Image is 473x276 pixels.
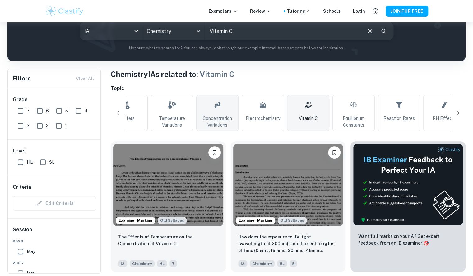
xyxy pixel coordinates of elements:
button: Please log in to bookmark exemplars [328,146,341,159]
span: 3 [27,122,30,129]
a: Examiner MarkingStarting from the May 2025 session, the Chemistry IA requirements have changed. I... [111,141,226,272]
button: Help and Feedback [370,6,381,16]
a: Tutoring [287,8,311,15]
span: Old Syllabus [158,217,187,224]
a: Examiner MarkingStarting from the May 2025 session, the Chemistry IA requirements have changed. I... [231,141,346,272]
span: 7 [169,260,177,267]
span: 5 [65,107,68,114]
span: 2026 [13,238,96,244]
span: Chemistry [250,260,275,267]
a: ThumbnailWant full marks on yourIA? Get expert feedback from an IB examiner! [350,141,466,272]
p: Want full marks on your IA ? Get expert feedback from an IB examiner! [358,233,458,247]
h6: Level [13,147,96,155]
button: Please log in to bookmark exemplars [208,146,221,159]
span: IA [118,260,127,267]
span: Buffers [118,115,135,122]
h6: Criteria [13,183,31,191]
h1: Chemistry IAs related to: [111,69,466,80]
span: May [27,248,35,255]
span: SL [49,159,54,165]
span: 7 [27,107,30,114]
h6: Topic [111,85,466,92]
div: Starting from the May 2025 session, the Chemistry IA requirements have changed. It's OK to refer ... [158,217,187,224]
p: Review [250,8,271,15]
div: Starting from the May 2025 session, the Chemistry IA requirements have changed. It's OK to refer ... [278,217,307,224]
span: 🎯 [423,241,429,246]
span: Old Syllabus [278,217,307,224]
img: Thumbnail [353,144,463,225]
img: Chemistry IA example thumbnail: The Effects of Temperature on the Concen [113,144,223,226]
p: Exemplars [209,8,238,15]
span: 6 [46,107,49,114]
span: Equilibrium Constants [335,115,372,129]
button: Open [194,27,203,35]
span: 1 [65,122,67,129]
span: HL [157,260,167,267]
div: IA [80,22,142,40]
a: Login [353,8,365,15]
span: 2 [46,122,49,129]
h6: Session [13,226,96,238]
span: Examiner Marking [236,218,275,223]
p: Not sure what to search for? You can always look through our example Internal Assessments below f... [12,45,461,51]
span: pH Effects [433,115,456,122]
span: Reaction Rates [383,115,415,122]
span: Vitamin C [299,115,318,122]
input: E.g. enthalpy of combustion, Winkler method, phosphate and temperature... [205,22,361,40]
img: Clastify logo [45,5,85,17]
span: IA [238,260,247,267]
span: Concentration Variations [199,115,236,129]
span: 5 [290,260,297,267]
img: Chemistry IA example thumbnail: How does the exposure to UV light (wavel [233,144,343,226]
span: Examiner Marking [116,218,155,223]
button: Clear [364,25,376,37]
span: Electrochemistry [246,115,280,122]
div: Criteria filters are unavailable when searching by topic [13,196,96,211]
span: HL [277,260,287,267]
p: How does the exposure to UV light (wavelength of 200nm) for different lengths of time (0mins, 15m... [238,233,338,255]
span: HL [27,159,33,165]
span: Temperature Variations [154,115,190,129]
button: JOIN FOR FREE [386,6,428,17]
a: Schools [323,8,341,15]
h6: Grade [13,96,96,103]
span: Vitamin C [200,70,234,79]
p: The Effects of Temperature on the Concentration of Vitamin C. [118,233,218,247]
span: 4 [85,107,88,114]
button: Search [378,26,389,36]
span: 2025 [13,260,96,266]
h6: Filters [13,74,31,83]
span: Chemistry [130,260,155,267]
